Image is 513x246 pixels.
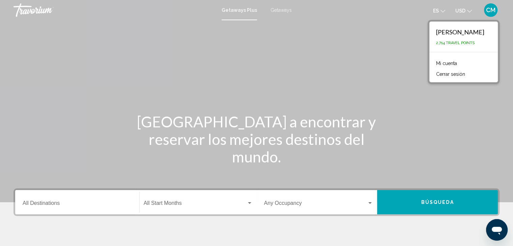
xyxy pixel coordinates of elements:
a: Getaways Plus [222,7,257,13]
button: Change language [433,6,445,16]
iframe: Button to launch messaging window [486,219,508,241]
button: Cerrar sesión [433,70,468,79]
span: Búsqueda [421,200,454,205]
button: Change currency [455,6,472,16]
h1: [GEOGRAPHIC_DATA] a encontrar y reservar los mejores destinos del mundo. [130,113,383,165]
span: USD [455,8,465,13]
span: 2,714 Travel Points [436,41,475,45]
span: es [433,8,439,13]
a: Mi cuenta [433,59,460,68]
a: Travorium [13,3,215,17]
div: [PERSON_NAME] [436,28,484,36]
a: Getaways [270,7,292,13]
button: Búsqueda [377,190,498,214]
button: User Menu [482,3,500,17]
div: Search widget [15,190,498,214]
span: CM [486,7,495,13]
